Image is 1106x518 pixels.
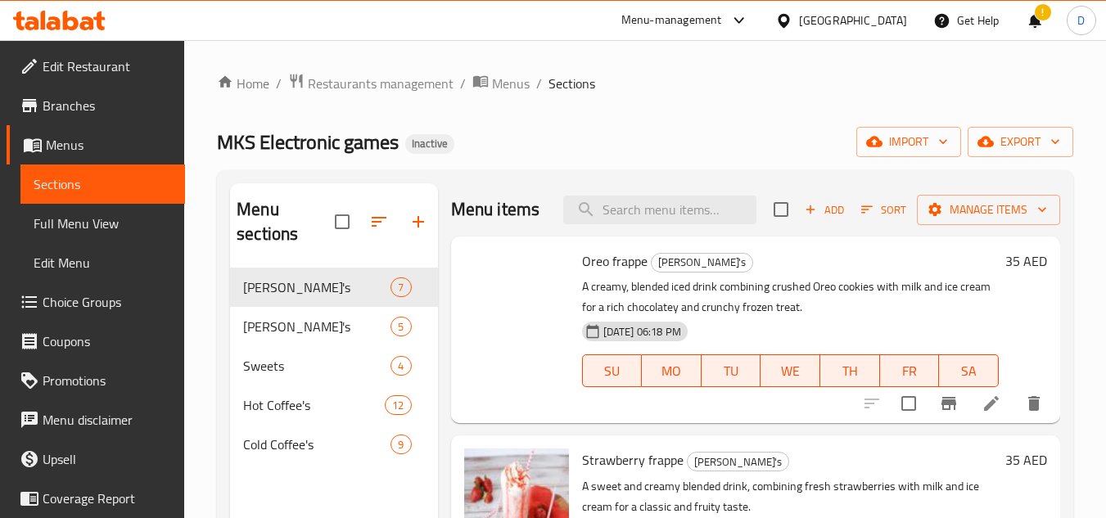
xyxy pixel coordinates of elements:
button: import [856,127,961,157]
span: Cold Coffee's [243,435,390,454]
span: Sort items [851,197,917,223]
span: Add [802,200,846,219]
span: Select section [764,192,798,227]
div: Cold Coffee's9 [230,425,437,464]
a: Home [217,74,269,93]
div: items [390,317,411,336]
span: TH [827,359,874,383]
span: [PERSON_NAME]'s [243,277,390,297]
span: Strawberry frappe [582,448,684,472]
span: Full Menu View [34,214,172,233]
span: SA [946,359,992,383]
h2: Menu sections [237,197,334,246]
span: [DATE] 06:18 PM [597,324,688,340]
h6: 35 AED [1005,250,1047,273]
div: Menu-management [621,11,722,30]
li: / [276,74,282,93]
span: [PERSON_NAME]'s [688,453,788,471]
button: delete [1014,384,1054,423]
button: SA [939,354,999,387]
span: 4 [391,358,410,374]
span: Menu disclaimer [43,410,172,430]
a: Choice Groups [7,282,185,322]
span: Upsell [43,449,172,469]
span: Coupons [43,331,172,351]
a: Sections [20,164,185,204]
p: A creamy, blended iced drink combining crushed Oreo cookies with milk and ice cream for a rich ch... [582,277,999,318]
span: export [981,132,1060,152]
button: export [968,127,1073,157]
span: Manage items [930,200,1047,220]
div: Frappe's [243,277,390,297]
button: SU [582,354,643,387]
h6: 35 AED [1005,448,1047,471]
span: 9 [391,437,410,453]
div: Sweets4 [230,346,437,385]
span: Menus [492,74,530,93]
span: TU [708,359,755,383]
span: Promotions [43,371,172,390]
a: Full Menu View [20,204,185,243]
a: Upsell [7,439,185,479]
a: Restaurants management [288,73,454,94]
div: Mojito's [243,317,390,336]
div: Inactive [405,134,454,154]
div: items [390,356,411,376]
span: 7 [391,280,410,295]
span: Hot Coffee's [243,395,385,415]
a: Promotions [7,361,185,400]
span: Branches [43,96,172,115]
a: Menus [7,125,185,164]
div: [GEOGRAPHIC_DATA] [799,11,907,29]
span: Choice Groups [43,292,172,312]
button: TH [820,354,880,387]
input: search [563,196,756,224]
span: Sweets [243,356,390,376]
div: items [390,277,411,297]
span: Sort [861,200,906,219]
a: Edit Menu [20,243,185,282]
div: Frappe's [687,452,789,471]
span: Edit Menu [34,253,172,273]
span: Edit Restaurant [43,56,172,76]
button: TU [702,354,761,387]
div: [PERSON_NAME]'s7 [230,268,437,307]
a: Edit Restaurant [7,47,185,86]
button: Branch-specific-item [929,384,968,423]
span: Sort sections [359,202,399,241]
span: MKS Electronic games [217,124,399,160]
a: Menus [472,73,530,94]
span: Restaurants management [308,74,454,93]
span: Select to update [892,386,926,421]
li: / [460,74,466,93]
a: Branches [7,86,185,125]
nav: breadcrumb [217,73,1073,94]
span: Inactive [405,137,454,151]
div: [PERSON_NAME]'s5 [230,307,437,346]
p: A sweet and creamy blended drink, combining fresh strawberries with milk and ice cream for a clas... [582,476,999,517]
span: [PERSON_NAME]'s [243,317,390,336]
span: Select all sections [325,205,359,239]
span: Oreo frappe [582,249,648,273]
span: 12 [386,398,410,413]
span: import [869,132,948,152]
span: SU [589,359,636,383]
h2: Menu items [451,197,540,222]
span: Add item [798,197,851,223]
span: [PERSON_NAME]'s [652,253,752,272]
li: / [536,74,542,93]
nav: Menu sections [230,261,437,471]
span: D [1077,11,1085,29]
button: Add [798,197,851,223]
span: Sections [34,174,172,194]
button: Manage items [917,195,1060,225]
div: Hot Coffee's12 [230,385,437,425]
span: FR [887,359,933,383]
div: items [385,395,411,415]
button: MO [642,354,702,387]
span: 5 [391,319,410,335]
a: Coverage Report [7,479,185,518]
span: Coverage Report [43,489,172,508]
